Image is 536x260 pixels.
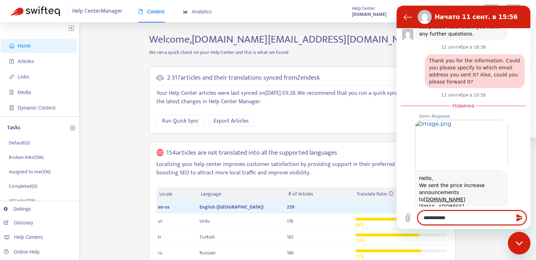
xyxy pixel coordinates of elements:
[352,5,375,12] span: Help Center
[208,115,254,126] button: Export Articles
[352,11,387,18] strong: [DOMAIN_NAME]
[156,187,198,201] th: Locale
[355,237,364,245] span: 70 %
[9,90,14,95] span: file-image
[158,249,162,257] span: ru
[199,249,215,257] span: Russian
[116,205,130,219] button: Отправить сообщение
[352,10,387,18] a: [DOMAIN_NAME]
[23,191,69,211] a: [DOMAIN_NAME][EMAIL_ADDRESS][DOMAIN_NAME](открывается в новой вкладке)
[158,203,170,211] span: en-us
[72,5,122,18] span: Help Center Manager
[9,168,51,175] p: Assigned to me ( 106 )
[397,5,412,12] span: Articles
[9,74,14,79] span: link
[138,9,143,14] span: book
[9,105,14,110] span: container
[4,206,31,212] a: Settings
[9,43,14,48] span: home
[18,58,34,64] span: Articles
[357,190,445,198] div: Translate Ratio
[18,43,31,49] span: Home
[149,31,423,48] span: Welcome, [DOMAIN_NAME][EMAIL_ADDRESS][DOMAIN_NAME]
[18,105,55,111] span: Dynamic Content
[18,74,29,80] span: Links
[7,124,20,132] p: Tasks
[23,169,107,240] div: Hello, We sent the price increase announcements to . I attached here the original email sent on [...
[214,117,249,125] span: Export Articles
[158,217,162,225] span: ur
[158,233,161,241] span: tr
[156,89,448,106] p: Your Help Center articles were last synced on [DATE] 03:28 . We recommend that you run a quick sy...
[285,187,353,201] th: # of Articles
[4,249,39,255] a: Online Help
[70,125,75,130] span: plus-circle
[9,59,14,64] span: account-book
[156,160,448,177] p: Localizing your help center improves customer satisfaction by providing support in their preferre...
[4,220,33,225] a: Glossary
[11,6,60,16] img: Swifteq
[138,9,165,14] span: Content
[14,234,43,240] span: Help Centers
[144,49,461,56] p: We ran a quick check on your Help Center and this is what we found
[156,74,164,81] span: cloud-sync
[9,154,44,161] p: Broken links ( 106 )
[396,6,530,229] iframe: Окно обмена сообщениями
[287,217,293,225] span: 176
[287,249,294,257] span: 186
[508,232,530,254] iframe: Кнопка, открывающая окно обмена сообщениями; идет разговор
[166,149,337,157] h5: 154 articles are not translated into all the supported languages
[18,89,31,95] span: Media
[199,203,264,211] span: English ([GEOGRAPHIC_DATA])
[287,233,294,241] span: 182
[167,74,320,82] h5: 2 317 articles and their translations synced from Zendesk
[199,233,215,241] span: Turkish
[183,9,212,14] span: Analytics
[9,197,36,204] p: All tasks ( 106 )
[199,217,210,225] span: Urdu
[355,221,364,229] span: 68 %
[9,182,37,190] p: Completed ( 0 )
[162,117,199,125] span: Run Quick Sync
[9,139,30,147] p: Default ( 0 )
[156,149,164,157] span: global
[183,9,188,14] span: area-chart
[198,187,285,201] th: Language
[156,115,204,126] button: Run Quick Sync
[423,5,440,12] span: Last Sync
[4,205,18,219] button: Выложить файл
[287,203,295,211] span: 259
